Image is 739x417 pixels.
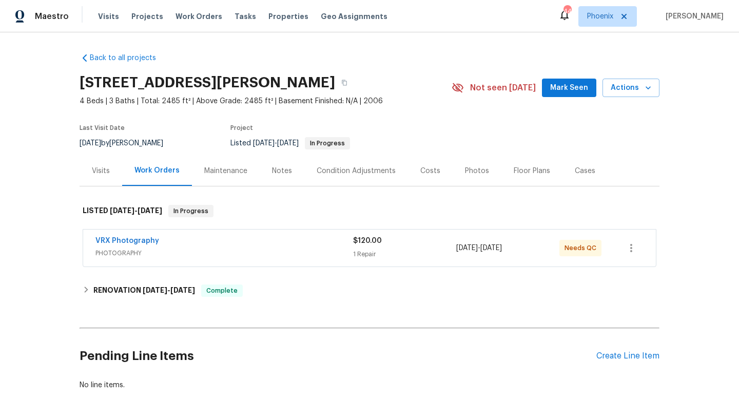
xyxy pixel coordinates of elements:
span: [DATE] [277,140,299,147]
span: Properties [268,11,308,22]
span: Maestro [35,11,69,22]
h2: [STREET_ADDRESS][PERSON_NAME] [80,78,335,88]
h6: LISTED [83,205,162,217]
h6: RENOVATION [93,285,195,297]
span: - [110,207,162,214]
span: Project [230,125,253,131]
span: - [456,243,502,253]
span: [PERSON_NAME] [662,11,724,22]
span: [DATE] [138,207,162,214]
span: [DATE] [456,244,478,252]
span: [DATE] [143,287,167,294]
div: 44 [563,6,571,16]
div: Floor Plans [514,166,550,176]
span: In Progress [306,140,349,146]
div: Create Line Item [596,351,659,361]
div: Notes [272,166,292,176]
span: 4 Beds | 3 Baths | Total: 2485 ft² | Above Grade: 2485 ft² | Basement Finished: N/A | 2006 [80,96,452,106]
a: VRX Photography [95,237,159,244]
span: [DATE] [170,287,195,294]
button: Copy Address [335,73,354,92]
div: 1 Repair [353,249,456,259]
div: Work Orders [134,165,180,176]
span: Phoenix [587,11,613,22]
span: [DATE] [480,244,502,252]
a: Back to all projects [80,53,178,63]
span: $120.00 [353,237,382,244]
span: In Progress [169,206,212,216]
span: Projects [131,11,163,22]
div: No line items. [80,380,659,390]
span: Work Orders [176,11,222,22]
div: Condition Adjustments [317,166,396,176]
span: - [253,140,299,147]
div: Maintenance [204,166,247,176]
div: Visits [92,166,110,176]
button: Actions [602,79,659,98]
span: - [143,287,195,294]
div: Cases [575,166,595,176]
div: Costs [420,166,440,176]
h2: Pending Line Items [80,332,596,380]
span: [DATE] [110,207,134,214]
span: Not seen [DATE] [470,83,536,93]
div: LISTED [DATE]-[DATE]In Progress [80,195,659,228]
span: Listed [230,140,350,147]
span: Geo Assignments [321,11,387,22]
div: Photos [465,166,489,176]
span: PHOTOGRAPHY [95,248,353,258]
span: [DATE] [80,140,101,147]
span: Tasks [235,13,256,20]
button: Mark Seen [542,79,596,98]
span: Complete [202,286,242,296]
span: Actions [611,82,651,94]
span: [DATE] [253,140,275,147]
span: Visits [98,11,119,22]
span: Last Visit Date [80,125,125,131]
span: Mark Seen [550,82,588,94]
div: RENOVATION [DATE]-[DATE]Complete [80,278,659,303]
div: by [PERSON_NAME] [80,137,176,149]
span: Needs QC [565,243,600,253]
